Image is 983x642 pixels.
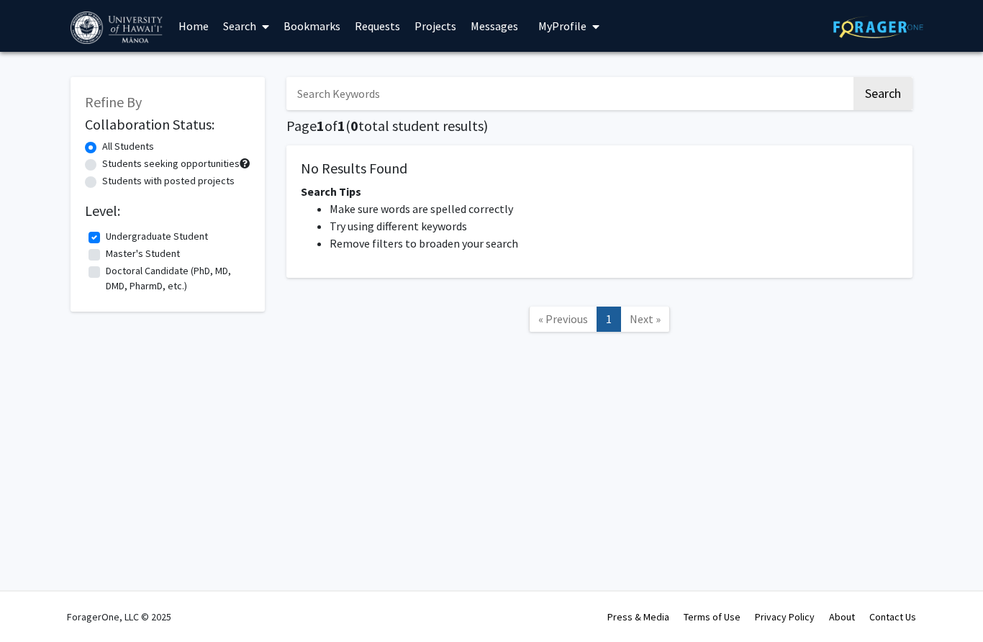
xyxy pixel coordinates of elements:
iframe: Chat [11,577,61,631]
a: Press & Media [607,610,669,623]
a: Requests [348,1,407,51]
a: About [829,610,855,623]
nav: Page navigation [286,292,912,351]
li: Make sure words are spelled correctly [330,200,898,217]
h2: Collaboration Status: [85,116,250,133]
a: Bookmarks [276,1,348,51]
a: Messages [463,1,525,51]
img: University of Hawaiʻi at Mānoa Logo [71,12,166,44]
a: Projects [407,1,463,51]
label: Students seeking opportunities [102,156,240,171]
img: ForagerOne Logo [833,16,923,38]
a: Next Page [620,307,670,332]
span: Search Tips [301,184,361,199]
h2: Level: [85,202,250,220]
span: 0 [350,117,358,135]
label: Master's Student [106,246,180,261]
a: Terms of Use [684,610,740,623]
label: Undergraduate Student [106,229,208,244]
input: Search Keywords [286,77,851,110]
a: Previous Page [529,307,597,332]
button: Search [853,77,912,110]
a: Privacy Policy [755,610,815,623]
li: Remove filters to broaden your search [330,235,898,252]
a: Search [216,1,276,51]
label: Doctoral Candidate (PhD, MD, DMD, PharmD, etc.) [106,263,247,294]
a: Home [171,1,216,51]
span: 1 [338,117,345,135]
li: Try using different keywords [330,217,898,235]
label: Students with posted projects [102,173,235,189]
a: 1 [597,307,621,332]
label: All Students [102,139,154,154]
span: « Previous [538,312,588,326]
span: Next » [630,312,661,326]
div: ForagerOne, LLC © 2025 [67,592,171,642]
span: My Profile [538,19,586,33]
h1: Page of ( total student results) [286,117,912,135]
h5: No Results Found [301,160,898,177]
span: 1 [317,117,325,135]
span: Refine By [85,93,142,111]
a: Contact Us [869,610,916,623]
